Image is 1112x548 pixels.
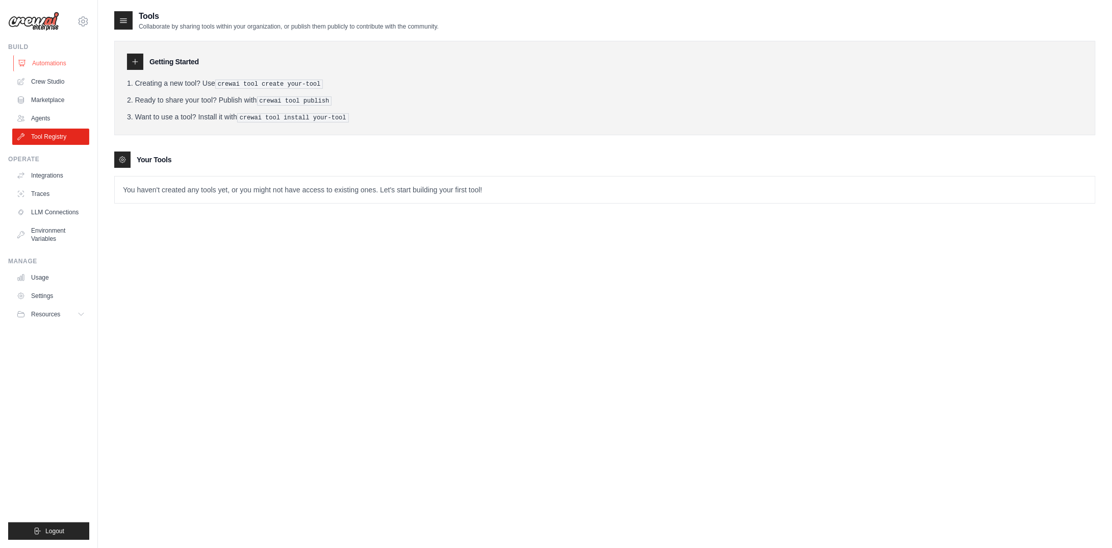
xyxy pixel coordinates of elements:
[12,222,89,247] a: Environment Variables
[237,113,349,122] pre: crewai tool install your-tool
[31,310,60,318] span: Resources
[12,73,89,90] a: Crew Studio
[12,129,89,145] a: Tool Registry
[12,306,89,322] button: Resources
[8,257,89,265] div: Manage
[12,269,89,286] a: Usage
[45,527,64,535] span: Logout
[8,522,89,540] button: Logout
[12,204,89,220] a: LLM Connections
[215,80,323,89] pre: crewai tool create your-tool
[12,167,89,184] a: Integrations
[12,92,89,108] a: Marketplace
[127,78,1083,89] li: Creating a new tool? Use
[8,43,89,51] div: Build
[12,110,89,127] a: Agents
[12,288,89,304] a: Settings
[8,155,89,163] div: Operate
[127,112,1083,122] li: Want to use a tool? Install it with
[12,186,89,202] a: Traces
[115,177,1095,203] p: You haven't created any tools yet, or you might not have access to existing ones. Let's start bui...
[139,22,439,31] p: Collaborate by sharing tools within your organization, or publish them publicly to contribute wit...
[13,55,90,71] a: Automations
[149,57,199,67] h3: Getting Started
[139,10,439,22] h2: Tools
[257,96,332,106] pre: crewai tool publish
[127,95,1083,106] li: Ready to share your tool? Publish with
[137,155,171,165] h3: Your Tools
[8,12,59,31] img: Logo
